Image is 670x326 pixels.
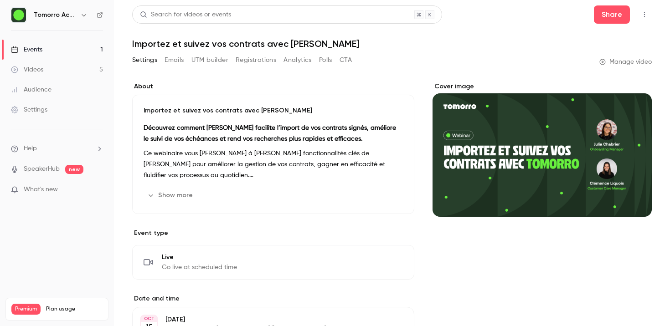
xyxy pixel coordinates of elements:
label: About [132,82,414,91]
span: Help [24,144,37,153]
button: Show more [144,188,198,203]
span: What's new [24,185,58,194]
li: help-dropdown-opener [11,144,103,153]
label: Date and time [132,294,414,303]
button: Registrations [236,53,276,67]
div: Videos [11,65,43,74]
p: Importez et suivez vos contrats avec [PERSON_NAME] [144,106,403,115]
a: Manage video [599,57,652,66]
div: OCT [141,316,157,322]
span: Plan usage [46,306,103,313]
button: Settings [132,53,157,67]
div: Audience [11,85,52,94]
a: SpeakerHub [24,164,60,174]
span: Go live at scheduled time [162,263,237,272]
button: CTA [340,53,352,67]
h6: Tomorro Academy [34,10,77,20]
button: UTM builder [191,53,228,67]
button: Share [594,5,630,24]
section: Cover image [433,82,652,217]
div: Settings [11,105,47,114]
p: Event type [132,229,414,238]
label: Cover image [433,82,652,91]
img: Tomorro Academy [11,8,26,22]
iframe: Noticeable Trigger [92,186,103,194]
button: Emails [165,53,184,67]
h1: Importez et suivez vos contrats avec [PERSON_NAME] [132,38,652,49]
div: Events [11,45,42,54]
p: [DATE] [165,315,366,324]
button: Analytics [283,53,312,67]
span: Premium [11,304,41,315]
strong: Découvrez comment [PERSON_NAME] facilite l’import de vos contrats signés, améliore le suivi de vo... [144,125,396,142]
span: new [65,165,83,174]
p: Ce webinaire vous [PERSON_NAME] à [PERSON_NAME] fonctionnalités clés de [PERSON_NAME] pour amélio... [144,148,403,181]
span: Live [162,253,237,262]
div: Search for videos or events [140,10,231,20]
button: Polls [319,53,332,67]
